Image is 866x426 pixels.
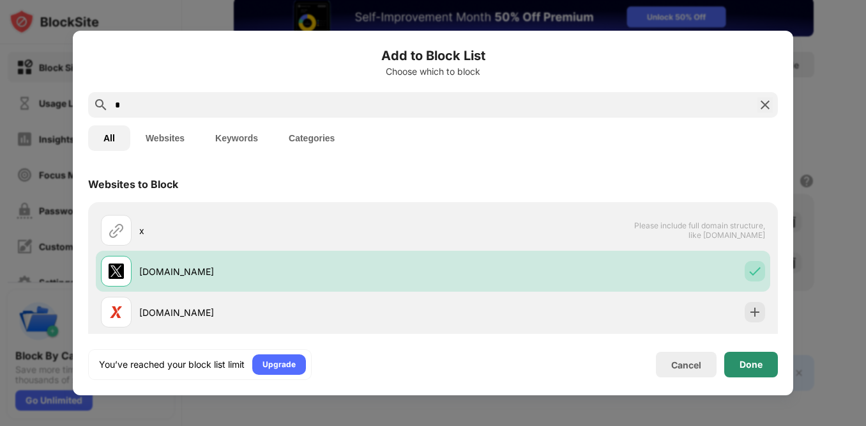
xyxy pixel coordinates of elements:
[273,125,350,151] button: Categories
[139,265,433,278] div: [DOMAIN_NAME]
[139,306,433,319] div: [DOMAIN_NAME]
[130,125,200,151] button: Websites
[99,358,245,371] div: You’ve reached your block list limit
[109,264,124,279] img: favicons
[634,221,765,240] span: Please include full domain structure, like [DOMAIN_NAME]
[93,97,109,113] img: search.svg
[88,178,178,191] div: Websites to Block
[200,125,273,151] button: Keywords
[740,359,763,370] div: Done
[757,97,773,113] img: search-close
[109,223,124,238] img: url.svg
[262,358,296,371] div: Upgrade
[88,46,778,65] h6: Add to Block List
[139,224,433,237] div: x
[88,67,778,77] div: Choose which to block
[88,125,130,151] button: All
[109,304,124,320] img: favicons
[671,359,701,370] div: Cancel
